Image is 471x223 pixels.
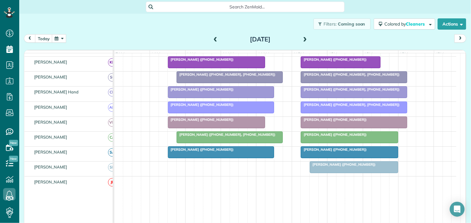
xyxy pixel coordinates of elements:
span: [PERSON_NAME] ([PHONE_NUMBER], [PHONE_NUMBER]) [176,72,276,77]
button: next [455,34,466,43]
span: [PERSON_NAME] ([PHONE_NUMBER]) [301,117,367,122]
span: [PERSON_NAME] ([PHONE_NUMBER]) [168,117,234,122]
span: SC [108,73,116,82]
span: [PERSON_NAME] ([PHONE_NUMBER], [PHONE_NUMBER]) [301,87,400,92]
span: [PERSON_NAME] [33,149,69,154]
span: CH [108,88,116,97]
button: prev [24,34,36,43]
span: 1pm [328,52,338,57]
span: JP [108,178,116,187]
span: CA [108,133,116,142]
span: 10am [221,52,235,57]
span: New [9,156,18,162]
span: [PERSON_NAME] [33,59,69,64]
button: Actions [438,18,466,30]
span: [PERSON_NAME] Hand [33,89,80,94]
span: 8am [150,52,161,57]
span: Coming soon [338,21,366,27]
span: [PERSON_NAME] [33,105,69,110]
span: 2pm [363,52,374,57]
div: Open Intercom Messenger [450,202,465,217]
span: 4pm [434,52,445,57]
span: [PERSON_NAME] [33,135,69,140]
button: today [35,34,52,43]
span: [PERSON_NAME] [33,164,69,169]
span: [PERSON_NAME] ([PHONE_NUMBER], [PHONE_NUMBER]) [176,132,276,137]
span: [PERSON_NAME] ([PHONE_NUMBER]) [301,57,367,62]
span: Cleaners [406,21,426,27]
span: [PERSON_NAME] ([PHONE_NUMBER]) [168,57,234,62]
span: SA [108,148,116,157]
span: [PERSON_NAME] ([PHONE_NUMBER]) [168,87,234,92]
span: 11am [256,52,270,57]
span: [PERSON_NAME] ([PHONE_NUMBER], [PHONE_NUMBER]) [301,102,400,107]
span: [PERSON_NAME] ([PHONE_NUMBER]) [301,132,367,137]
span: KD [108,58,116,67]
span: 7am [114,52,126,57]
span: AM [108,103,116,112]
span: [PERSON_NAME] ([PHONE_NUMBER]) [168,147,234,152]
button: Colored byCleaners [374,18,435,30]
span: [PERSON_NAME] [33,179,69,184]
span: [PERSON_NAME] ([PHONE_NUMBER]) [310,162,376,167]
span: Filters: [324,21,337,27]
span: Colored by [385,21,427,27]
span: 9am [186,52,197,57]
span: 3pm [399,52,410,57]
span: [PERSON_NAME] ([PHONE_NUMBER], [PHONE_NUMBER]) [301,72,400,77]
span: [PERSON_NAME] ([PHONE_NUMBER]) [301,147,367,152]
span: 12pm [292,52,306,57]
span: New [9,140,18,146]
span: VM [108,118,116,127]
span: [PERSON_NAME] ([PHONE_NUMBER]) [168,102,234,107]
span: [PERSON_NAME] [33,74,69,79]
span: SM [108,163,116,172]
span: [PERSON_NAME] [33,120,69,125]
h2: [DATE] [221,36,299,43]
